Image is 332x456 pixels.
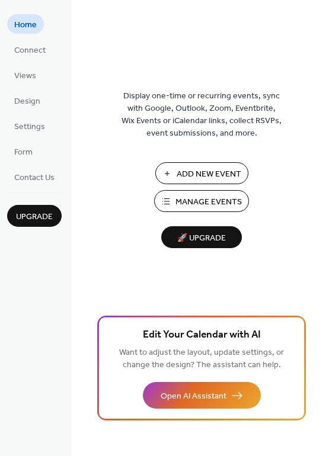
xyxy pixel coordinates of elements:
[14,172,55,184] span: Contact Us
[7,14,44,34] a: Home
[161,226,242,248] button: 🚀 Upgrade
[14,95,40,108] span: Design
[119,345,284,373] span: Want to adjust the layout, update settings, or change the design? The assistant can help.
[14,19,37,31] span: Home
[7,40,53,59] a: Connect
[7,116,52,136] a: Settings
[7,167,62,187] a: Contact Us
[177,168,241,181] span: Add New Event
[14,121,45,133] span: Settings
[155,162,248,184] button: Add New Event
[143,382,261,409] button: Open AI Assistant
[7,65,43,85] a: Views
[122,90,282,140] span: Display one-time or recurring events, sync with Google, Outlook, Zoom, Eventbrite, Wix Events or ...
[161,390,226,403] span: Open AI Assistant
[14,146,33,159] span: Form
[7,142,40,161] a: Form
[154,190,249,212] button: Manage Events
[175,196,242,208] span: Manage Events
[16,211,53,223] span: Upgrade
[14,70,36,82] span: Views
[7,205,62,227] button: Upgrade
[14,44,46,57] span: Connect
[143,327,261,343] span: Edit Your Calendar with AI
[7,91,47,110] a: Design
[168,230,235,246] span: 🚀 Upgrade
